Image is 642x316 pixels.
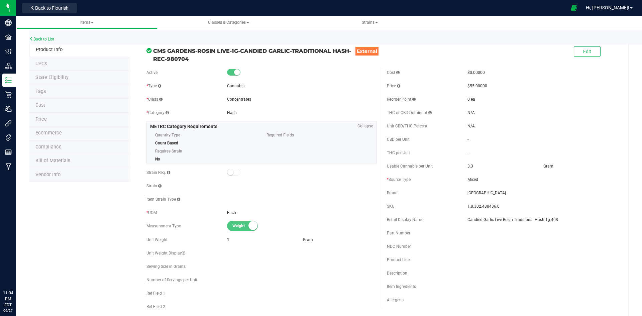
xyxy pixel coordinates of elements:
[566,1,581,14] span: Open Ecommerce Menu
[35,75,69,80] span: Tag
[387,124,427,128] span: Unit CBD/THC Percent
[35,144,62,150] span: Compliance
[467,110,475,115] span: N/A
[387,84,400,88] span: Price
[146,110,169,115] span: Category
[80,20,94,25] span: Items
[5,48,12,55] inline-svg: Configuration
[5,63,12,69] inline-svg: Distribution
[5,149,12,155] inline-svg: Reports
[227,84,244,88] span: Cannabis
[387,231,410,235] span: Part Number
[146,224,181,228] span: Measurement Type
[387,204,395,209] span: SKU
[467,70,485,75] span: $0.00000
[5,34,12,40] inline-svg: Facilities
[153,47,357,63] span: CMS GARDENS-ROSIN LIVE-1G-CANDIED GARLIC-TRADITIONAL HASH-REC-980704
[5,134,12,141] inline-svg: Tags
[467,217,617,223] span: Candied Garlic Live Rosin Traditional Hash 1g-408
[303,237,313,242] span: Gram
[146,264,186,269] span: Serving Size in Grams
[387,137,410,142] span: CBD per Unit
[387,177,411,182] span: Source Type
[35,172,61,178] span: Vendor Info
[467,203,617,209] span: 1.8.302.488436.0
[146,170,170,175] span: Strain Req.
[155,146,257,156] span: Requires Strain
[146,304,165,309] span: Ref Field 2
[387,191,398,195] span: Brand
[467,150,468,155] span: -
[5,120,12,127] inline-svg: Integrations
[5,163,12,170] inline-svg: Manufacturing
[467,124,475,128] span: N/A
[227,97,251,102] span: Concentrates
[5,19,12,26] inline-svg: Company
[146,291,165,296] span: Ref Field 1
[35,5,69,11] span: Back to Flourish
[36,47,63,52] span: Product Info
[146,237,168,242] span: Unit Weight
[35,89,46,94] span: Tag
[146,84,161,88] span: Type
[146,197,180,202] span: Item Strain Type
[3,290,13,308] p: 11:04 PM EDT
[387,271,407,276] span: Description
[146,47,151,54] span: In Sync
[146,184,162,188] span: Strain
[467,137,468,142] span: -
[387,164,433,169] span: Usable Cannabis per Unit
[155,141,178,145] span: Count Based
[357,123,373,129] span: Collapse
[146,70,157,75] span: Active
[227,210,236,215] span: Each
[467,177,617,183] span: Mixed
[146,251,185,255] span: Unit Weight Display
[387,70,400,75] span: Cost
[35,116,47,122] span: Price
[387,284,416,289] span: Item Ingredients
[22,3,77,13] button: Back to Flourish
[7,262,27,283] iframe: Resource center
[387,150,410,155] span: THC per Unit
[146,97,163,102] span: Class
[467,97,475,102] span: 0 ea
[227,110,237,115] span: Hash
[208,20,249,25] span: Classes & Categories
[387,217,423,222] span: Retail Display Name
[362,20,378,25] span: Strains
[266,130,368,140] span: Required Fields
[387,298,404,302] span: Allergens
[543,164,553,169] span: Gram
[5,106,12,112] inline-svg: Users
[355,47,379,56] span: External
[146,278,197,282] span: Number of Servings per Unit
[467,84,487,88] span: $55.00000
[35,130,62,136] span: Ecommerce
[574,46,601,57] button: Edit
[387,257,410,262] span: Product Line
[35,61,47,67] span: Tag
[227,237,229,242] span: 1
[155,130,257,140] span: Quantity Type
[150,124,217,129] span: METRC Category Requirements
[232,221,262,231] span: Weight
[155,157,160,162] span: No
[146,210,157,215] span: UOM
[35,102,45,108] span: Cost
[5,77,12,84] inline-svg: Inventory
[467,190,617,196] span: [GEOGRAPHIC_DATA]
[583,49,591,54] span: Edit
[586,5,629,10] span: Hi, [PERSON_NAME]!
[387,110,432,115] span: THC or CBD Dominant
[3,308,13,313] p: 09/27
[182,251,185,255] i: Custom display text for unit weight (e.g., '1.25 g', '1 gram (0.035 oz)', '1 cookie (10mg THC)')
[35,158,70,164] span: Bill of Materials
[387,244,411,249] span: NDC Number
[387,97,416,102] span: Reorder Point
[467,164,473,169] span: 3.3
[5,91,12,98] inline-svg: Retail
[29,37,54,41] a: Back to List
